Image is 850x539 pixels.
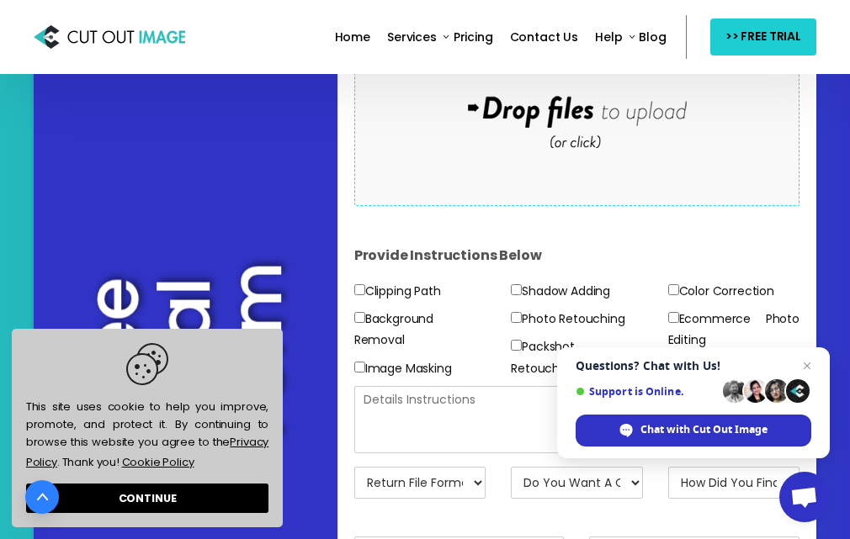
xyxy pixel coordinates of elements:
span: >> FREE TRIAL [725,26,801,47]
span: Pricing [454,29,493,45]
span: Contact Us [510,29,578,45]
input: Photo Retouching [511,312,522,323]
a: >> FREE TRIAL [710,18,816,55]
h4: Provide Instructions Below [354,230,800,281]
span: Chat with Cut Out Image [576,415,811,447]
span: Help [595,29,622,45]
label: Image Masking [354,358,452,379]
a: Pricing [454,18,493,56]
div: cookieconsent [12,329,283,527]
label: Ecommerce Photo Editing [668,309,800,351]
span: Support is Online. [576,385,717,398]
input: Image Masking [354,362,365,373]
a: Privacy Policy [26,434,268,470]
label: Color Correction [668,281,774,302]
span: Chat with Cut Out Image [640,422,768,437]
a: learn more about cookies [120,451,196,473]
h2: Free Trial Form [78,225,292,478]
label: Photo Retouching [511,309,624,330]
span: Blog [639,29,666,45]
input: Packshot Retouching [511,340,522,351]
span: Home [335,29,370,45]
span: Services [387,29,437,45]
input: Background Removal [354,312,365,323]
a: Blog [639,18,666,56]
a: Contact Us [510,18,578,56]
a: Help [595,18,622,56]
label: Background Removal [354,309,486,351]
a: Go to top [25,480,59,514]
label: Shadow Adding [511,281,610,302]
a: Home [335,18,370,56]
input: Ecommerce Photo Editing [668,312,679,323]
label: Packshot Retouching [511,336,642,378]
label: Clipping Path [354,281,441,302]
a: dismiss cookie message [26,484,268,513]
img: Cut Out Image: Photo Cut Out Service Provider [34,21,185,53]
a: Open chat [779,472,830,522]
span: Questions? Chat with Us! [576,359,811,373]
input: Shadow Adding [511,284,522,295]
span: This site uses cookie to help you improve, promote, and protect it. By continuing to browse this ... [26,343,268,473]
input: Clipping Path [354,284,365,295]
input: Color Correction [668,284,679,295]
a: Services [387,18,437,56]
